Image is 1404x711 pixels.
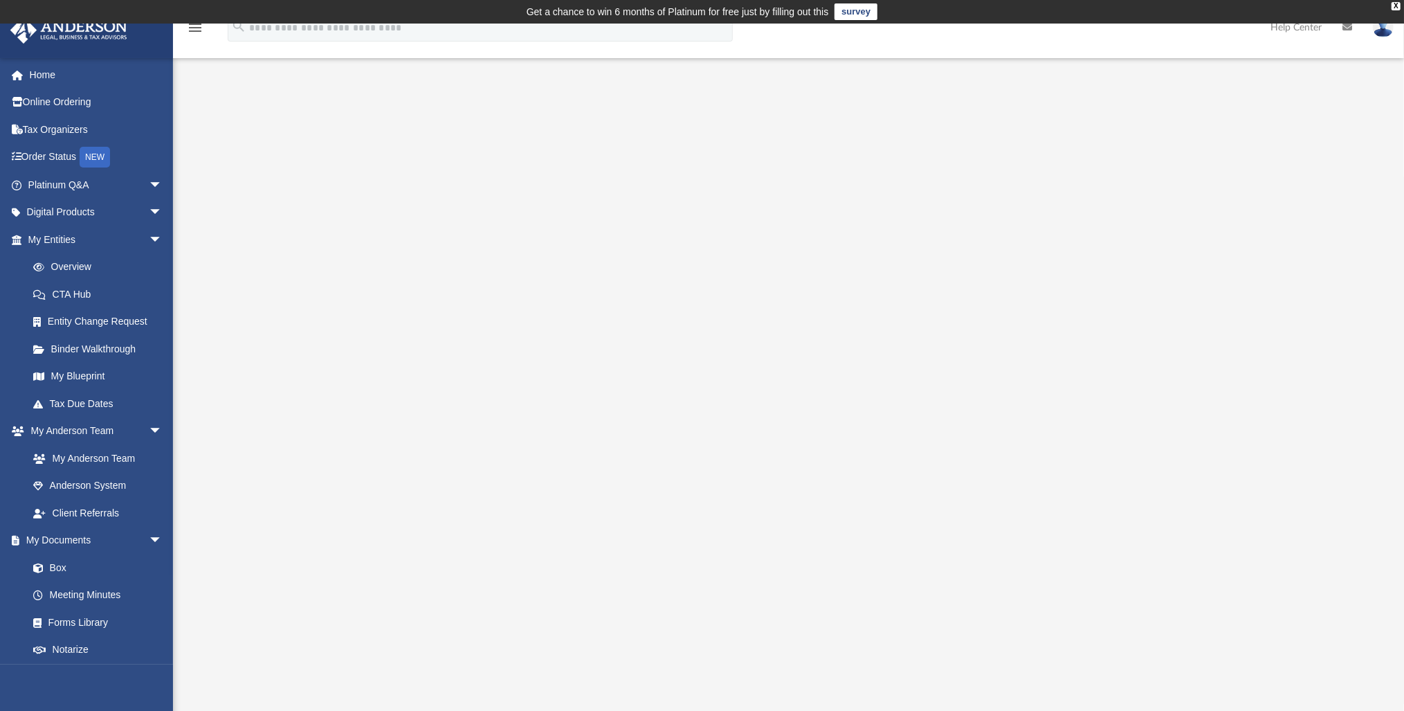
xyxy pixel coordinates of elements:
[19,609,170,636] a: Forms Library
[835,3,877,20] a: survey
[149,226,176,254] span: arrow_drop_down
[187,26,203,36] a: menu
[10,116,183,143] a: Tax Organizers
[19,308,183,336] a: Entity Change Request
[10,417,176,445] a: My Anderson Teamarrow_drop_down
[19,444,170,472] a: My Anderson Team
[10,89,183,116] a: Online Ordering
[19,554,170,582] a: Box
[231,19,246,34] i: search
[19,335,183,363] a: Binder Walkthrough
[19,582,176,609] a: Meeting Minutes
[19,499,176,527] a: Client Referrals
[10,199,183,226] a: Digital Productsarrow_drop_down
[149,417,176,446] span: arrow_drop_down
[10,171,183,199] a: Platinum Q&Aarrow_drop_down
[1373,17,1394,37] img: User Pic
[149,663,176,692] span: arrow_drop_down
[187,19,203,36] i: menu
[10,61,183,89] a: Home
[10,143,183,172] a: Order StatusNEW
[19,472,176,500] a: Anderson System
[10,226,183,253] a: My Entitiesarrow_drop_down
[19,253,183,281] a: Overview
[19,636,176,664] a: Notarize
[80,147,110,168] div: NEW
[149,199,176,227] span: arrow_drop_down
[149,527,176,555] span: arrow_drop_down
[149,171,176,199] span: arrow_drop_down
[1392,2,1401,10] div: close
[19,363,176,390] a: My Blueprint
[19,390,183,417] a: Tax Due Dates
[19,280,183,308] a: CTA Hub
[10,527,176,555] a: My Documentsarrow_drop_down
[527,3,829,20] div: Get a chance to win 6 months of Platinum for free just by filling out this
[10,663,176,691] a: Online Learningarrow_drop_down
[6,17,131,44] img: Anderson Advisors Platinum Portal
